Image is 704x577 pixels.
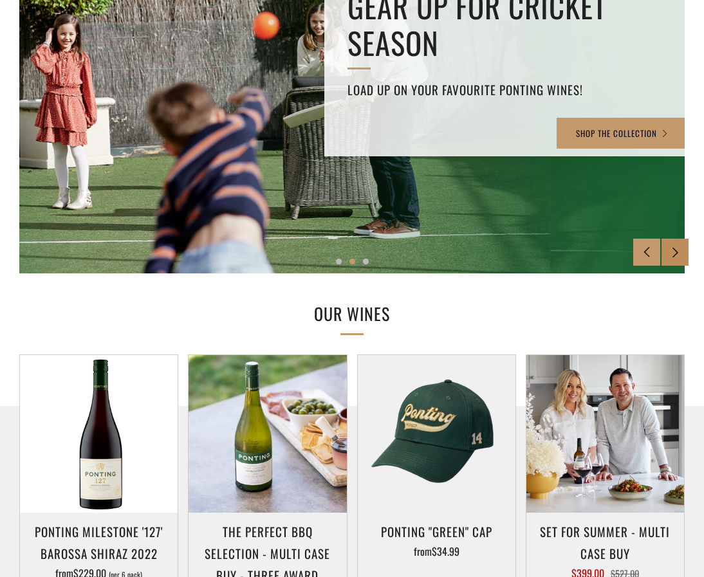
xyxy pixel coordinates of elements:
[533,520,678,564] h3: Set For Summer - Multi Case Buy
[347,78,662,100] h4: Load up on your favourite Ponting Wines!
[336,259,342,264] button: 1
[557,118,689,149] a: SHOP THE COLLECTION
[140,300,564,327] h2: OUR WINES
[364,520,509,542] h3: Ponting "Green" Cap
[349,259,355,264] button: 2
[432,544,459,559] span: $34.99
[363,259,369,264] button: 3
[26,520,171,564] h3: Ponting Milestone '127' Barossa Shiraz 2022
[414,544,459,559] span: from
